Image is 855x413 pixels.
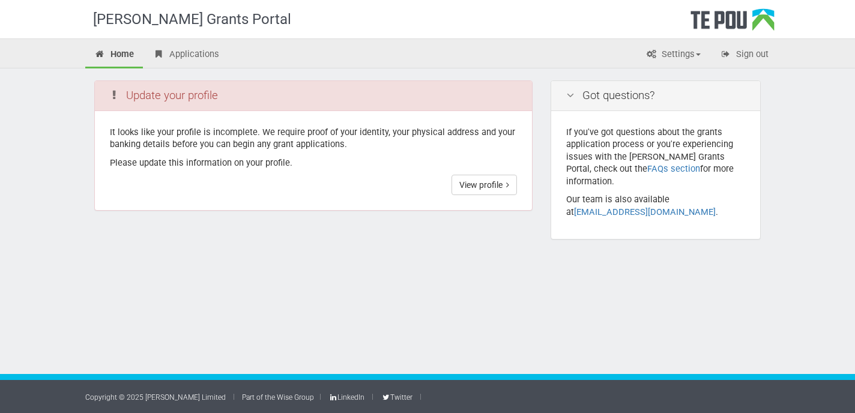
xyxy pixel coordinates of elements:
[636,42,710,68] a: Settings
[690,8,775,38] div: Te Pou Logo
[647,163,700,174] a: FAQs section
[242,393,314,402] a: Part of the Wise Group
[144,42,228,68] a: Applications
[551,81,760,111] div: Got questions?
[574,206,716,217] a: [EMAIL_ADDRESS][DOMAIN_NAME]
[110,157,517,169] p: Please update this information on your profile.
[566,193,745,218] p: Our team is also available at .
[566,126,745,188] p: If you've got questions about the grants application process or you're experiencing issues with t...
[85,393,226,402] a: Copyright © 2025 [PERSON_NAME] Limited
[110,126,517,151] p: It looks like your profile is incomplete. We require proof of your identity, your physical addres...
[452,175,517,195] a: View profile
[328,393,364,402] a: LinkedIn
[711,42,778,68] a: Sign out
[381,393,412,402] a: Twitter
[85,42,143,68] a: Home
[95,81,532,111] div: Update your profile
